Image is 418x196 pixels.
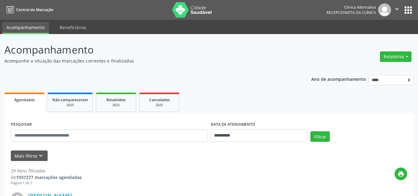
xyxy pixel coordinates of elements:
[4,42,291,58] p: Acompanhamento
[4,5,53,15] a: Central de Marcação
[106,97,126,102] span: Resolvidos
[380,51,412,62] button: Relatórios
[326,5,376,10] div: Clinica Alternativa
[52,97,88,102] span: Não compareceram
[144,103,175,107] div: 2025
[52,103,88,107] div: 2025
[326,10,376,15] span: Recepcionista da clínica
[149,97,170,102] span: Cancelados
[55,22,91,33] a: Beneficiários
[378,3,391,16] img: img
[391,3,403,16] button: 
[11,181,82,186] div: Página 1 de 2
[101,103,131,107] div: 2025
[14,97,35,102] span: Agendados
[4,58,291,64] p: Acompanhe a situação das marcações correntes e finalizadas
[394,6,400,12] i: 
[11,168,82,174] div: 29 itens filtrados
[37,152,44,159] i: keyboard_arrow_down
[2,22,49,34] a: Acompanhamento
[11,150,48,161] button: Mais filtroskeyboard_arrow_down
[211,120,255,129] label: DATA DE ATENDIMENTO
[11,174,82,181] div: de
[311,75,366,83] p: Ano de acompanhamento
[394,168,407,180] button: print
[403,5,414,15] button: apps
[398,171,404,177] i: print
[310,131,330,142] button: Filtrar
[11,120,32,129] label: PESQUISAR
[16,174,82,180] strong: 1937277 marcações agendadas
[16,7,53,12] span: Central de Marcação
